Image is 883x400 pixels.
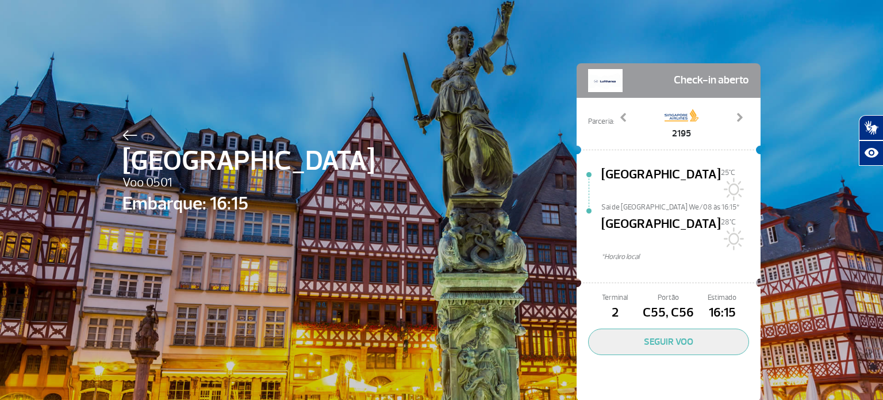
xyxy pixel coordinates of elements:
[859,115,883,166] div: Plugin de acessibilidade da Hand Talk.
[859,115,883,140] button: Abrir tradutor de língua de sinais.
[721,227,744,250] img: Sol
[601,252,761,262] span: *Horáro local
[601,165,721,202] span: [GEOGRAPHIC_DATA]
[588,329,749,355] button: SEGUIR VOO
[588,303,642,323] span: 2
[721,218,736,227] span: 28°C
[588,116,614,127] span: Parceria:
[859,140,883,166] button: Abrir recursos assistivos.
[122,140,375,182] span: [GEOGRAPHIC_DATA]
[674,69,749,92] span: Check-in aberto
[588,292,642,303] span: Terminal
[601,202,761,210] span: Sai de [GEOGRAPHIC_DATA] We/08 às 16:15*
[665,127,699,140] span: 2195
[122,190,375,218] span: Embarque: 16:15
[721,178,744,201] img: Sol
[642,303,695,323] span: C55, C56
[696,292,749,303] span: Estimado
[642,292,695,303] span: Portão
[721,168,735,177] span: 25°C
[122,173,375,193] span: Voo 0501
[601,215,721,252] span: [GEOGRAPHIC_DATA]
[696,303,749,323] span: 16:15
